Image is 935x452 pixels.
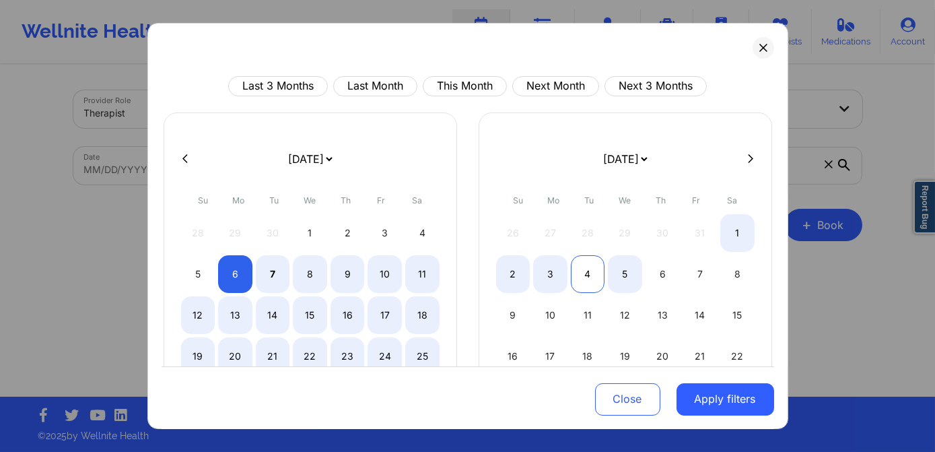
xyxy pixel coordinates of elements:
div: Mon Nov 10 2025 [533,296,567,334]
div: Sun Oct 05 2025 [181,255,215,293]
div: Fri Nov 21 2025 [683,337,717,375]
div: Sun Oct 12 2025 [181,296,215,334]
div: Sat Oct 18 2025 [405,296,440,334]
button: Close [595,383,660,415]
div: Tue Oct 21 2025 [256,337,290,375]
div: Sun Nov 09 2025 [496,296,530,334]
abbr: Thursday [341,195,351,205]
div: Thu Nov 13 2025 [646,296,680,334]
div: Sun Nov 16 2025 [496,337,530,375]
div: Wed Nov 05 2025 [608,255,642,293]
div: Fri Nov 14 2025 [683,296,717,334]
div: Fri Oct 10 2025 [368,255,402,293]
div: Sun Oct 19 2025 [181,337,215,375]
div: Sat Oct 11 2025 [405,255,440,293]
div: Sat Nov 01 2025 [720,214,755,252]
button: Apply filters [677,383,774,415]
div: Thu Oct 23 2025 [331,337,365,375]
div: Thu Nov 20 2025 [646,337,680,375]
div: Tue Nov 11 2025 [571,296,605,334]
div: Fri Oct 03 2025 [368,214,402,252]
div: Sat Oct 25 2025 [405,337,440,375]
button: Last Month [333,76,417,96]
button: This Month [423,76,507,96]
div: Tue Nov 04 2025 [571,255,605,293]
abbr: Saturday [727,195,737,205]
div: Mon Oct 13 2025 [218,296,252,334]
div: Sun Nov 02 2025 [496,255,530,293]
div: Sat Nov 08 2025 [720,255,755,293]
div: Sat Nov 22 2025 [720,337,755,375]
abbr: Wednesday [304,195,316,205]
div: Fri Nov 07 2025 [683,255,717,293]
abbr: Friday [378,195,386,205]
abbr: Tuesday [585,195,594,205]
div: Wed Nov 12 2025 [608,296,642,334]
div: Wed Oct 15 2025 [293,296,327,334]
abbr: Sunday [198,195,208,205]
div: Tue Oct 14 2025 [256,296,290,334]
div: Wed Nov 19 2025 [608,337,642,375]
div: Sat Oct 04 2025 [405,214,440,252]
abbr: Monday [233,195,245,205]
abbr: Friday [693,195,701,205]
div: Wed Oct 22 2025 [293,337,327,375]
div: Mon Nov 17 2025 [533,337,567,375]
div: Mon Oct 20 2025 [218,337,252,375]
div: Sat Nov 15 2025 [720,296,755,334]
div: Thu Oct 09 2025 [331,255,365,293]
button: Next 3 Months [604,76,707,96]
div: Mon Nov 03 2025 [533,255,567,293]
abbr: Sunday [513,195,523,205]
abbr: Saturday [412,195,422,205]
div: Thu Oct 02 2025 [331,214,365,252]
div: Mon Oct 06 2025 [218,255,252,293]
button: Next Month [512,76,599,96]
div: Wed Oct 08 2025 [293,255,327,293]
div: Thu Oct 16 2025 [331,296,365,334]
abbr: Tuesday [270,195,279,205]
div: Wed Oct 01 2025 [293,214,327,252]
div: Fri Oct 17 2025 [368,296,402,334]
abbr: Wednesday [619,195,631,205]
abbr: Monday [548,195,560,205]
abbr: Thursday [656,195,666,205]
div: Fri Oct 24 2025 [368,337,402,375]
div: Thu Nov 06 2025 [646,255,680,293]
button: Last 3 Months [228,76,328,96]
div: Tue Nov 18 2025 [571,337,605,375]
div: Tue Oct 07 2025 [256,255,290,293]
